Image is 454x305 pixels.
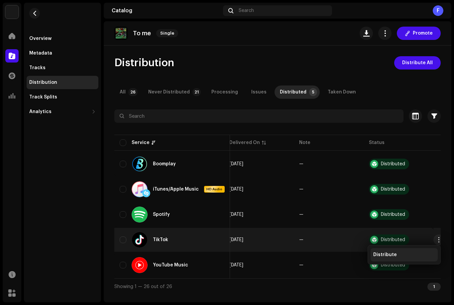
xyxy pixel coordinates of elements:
[373,252,397,257] span: Distribute
[153,237,168,242] div: TikTok
[299,162,303,166] re-a-table-badge: —
[309,88,317,96] p-badge: 5
[229,187,243,192] span: Sep 25, 2025
[205,187,224,192] span: HD Audio
[239,8,254,13] span: Search
[229,263,243,267] span: Sep 25, 2025
[132,139,150,146] div: Service
[114,109,403,123] input: Search
[229,139,260,146] div: Delivered On
[120,85,126,99] div: All
[427,283,441,291] div: 1
[114,27,128,40] img: 93d6728d-1749-4047-94bc-2a22df865b02
[299,237,303,242] re-a-table-badge: —
[328,85,356,99] div: Taken Down
[29,94,57,100] div: Track Splits
[153,187,199,192] div: iTunes/Apple Music
[299,263,303,267] re-a-table-badge: —
[211,85,238,99] div: Processing
[394,56,441,70] button: Distribute All
[280,85,306,99] div: Distributed
[433,5,443,16] div: F
[153,263,188,267] div: YouTube Music
[29,65,46,71] div: Tracks
[397,27,441,40] button: Promote
[153,212,170,217] div: Spotify
[27,90,98,104] re-m-nav-item: Track Splits
[27,76,98,89] re-m-nav-item: Distribution
[114,284,172,289] span: Showing 1 — 26 out of 26
[156,29,178,37] span: Single
[229,162,243,166] span: Sep 25, 2025
[29,36,52,41] div: Overview
[402,56,433,70] span: Distribute All
[27,105,98,118] re-m-nav-dropdown: Analytics
[114,56,174,70] span: Distribution
[251,85,267,99] div: Issues
[133,30,151,37] p: To me
[112,8,220,13] div: Catalog
[148,85,190,99] div: Never Distributed
[27,47,98,60] re-m-nav-item: Metadata
[229,212,243,217] span: Sep 26, 2025
[381,212,405,217] div: Distributed
[29,80,57,85] div: Distribution
[5,5,19,19] img: 7951d5c0-dc3c-4d78-8e51-1b6de87acfd8
[381,263,405,267] div: Distributed
[299,212,303,217] re-a-table-badge: —
[27,61,98,75] re-m-nav-item: Tracks
[29,109,52,114] div: Analytics
[381,237,405,242] div: Distributed
[192,88,201,96] p-badge: 21
[27,32,98,45] re-m-nav-item: Overview
[299,187,303,192] re-a-table-badge: —
[229,237,243,242] span: Oct 6, 2025
[29,51,52,56] div: Metadata
[128,88,138,96] p-badge: 26
[153,162,176,166] div: Boomplay
[381,187,405,192] div: Distributed
[413,27,433,40] span: Promote
[381,162,405,166] div: Distributed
